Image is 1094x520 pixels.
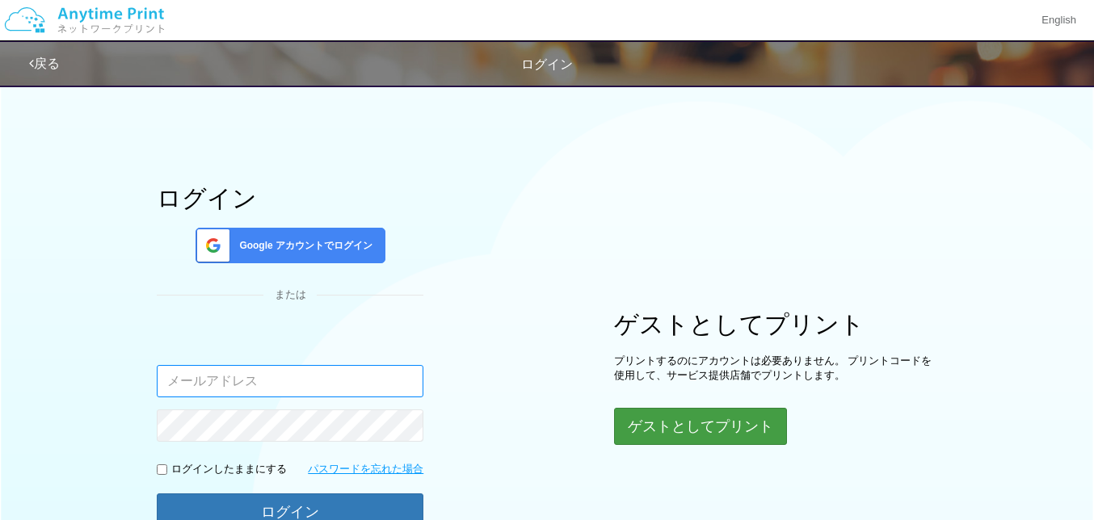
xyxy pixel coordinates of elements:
a: 戻る [29,57,60,70]
h1: ログイン [157,185,423,212]
h1: ゲストとしてプリント [614,311,937,338]
a: パスワードを忘れた場合 [308,462,423,477]
input: メールアドレス [157,365,423,397]
p: ログインしたままにする [171,462,287,477]
div: または [157,287,423,303]
p: プリントするのにアカウントは必要ありません。 プリントコードを使用して、サービス提供店舗でプリントします。 [614,354,937,384]
span: ログイン [521,57,573,71]
span: Google アカウントでログイン [233,239,372,253]
button: ゲストとしてプリント [614,408,787,445]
